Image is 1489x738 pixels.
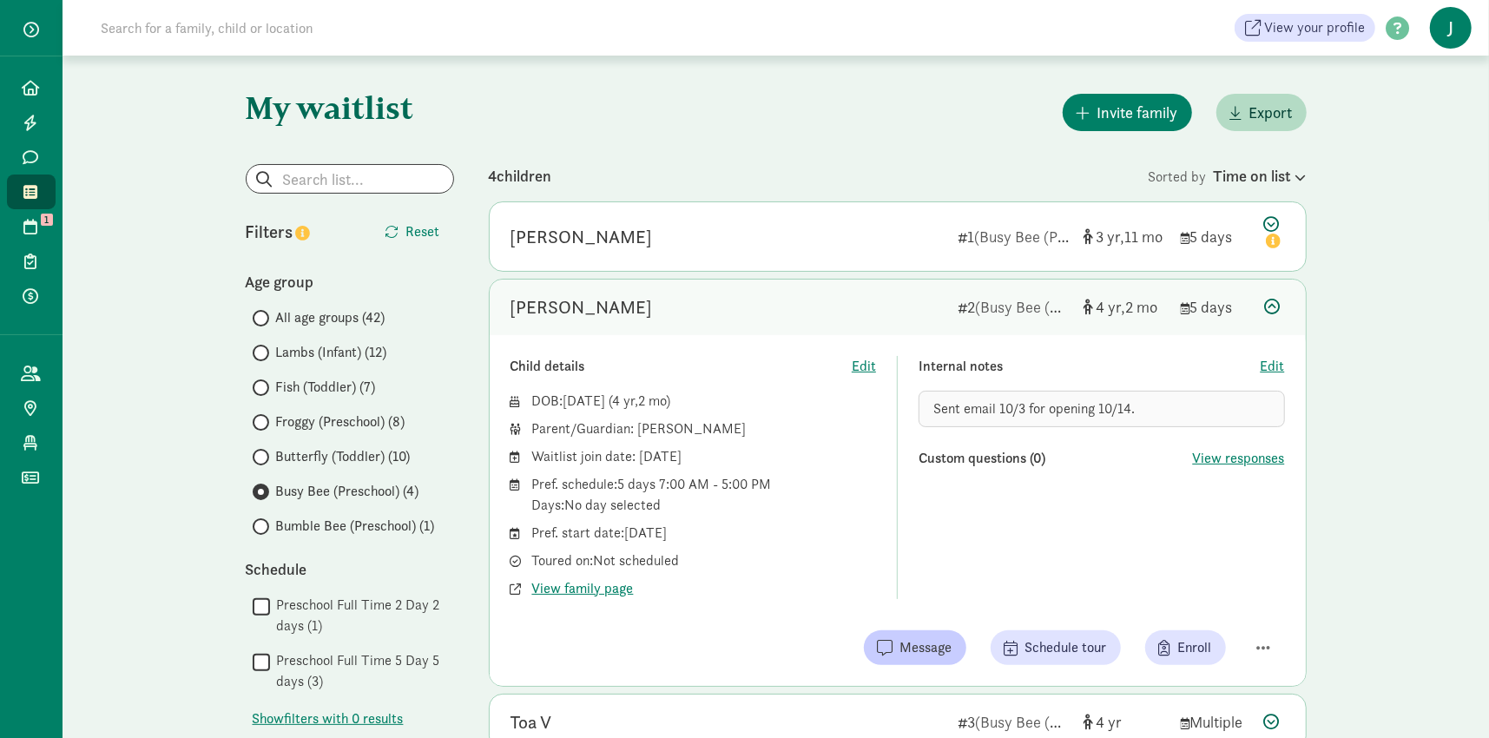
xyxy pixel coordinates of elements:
[253,708,404,729] button: Showfilters with 0 results
[1145,630,1226,665] button: Enroll
[532,578,634,599] button: View family page
[270,595,454,636] label: Preschool Full Time 2 Day 2 days (1)
[1235,14,1375,42] a: View your profile
[276,377,376,398] span: Fish (Toddler) (7)
[563,392,606,410] span: [DATE]
[511,708,552,736] div: Toa V
[1097,227,1125,247] span: 3
[852,356,876,377] button: Edit
[1261,356,1285,377] button: Edit
[1264,17,1365,38] span: View your profile
[1097,712,1123,732] span: 4
[959,710,1070,734] div: 3
[1084,225,1167,248] div: [object Object]
[1214,164,1307,188] div: Time on list
[639,392,667,410] span: 2
[511,293,653,321] div: Alianah Hale
[511,223,653,251] div: Oakley Martinson
[1097,101,1178,124] span: Invite family
[532,550,877,571] div: Toured on: Not scheduled
[276,481,419,502] span: Busy Bee (Preschool) (4)
[864,630,966,665] button: Message
[532,446,877,467] div: Waitlist join date: [DATE]
[276,412,405,432] span: Froggy (Preschool) (8)
[1084,295,1167,319] div: [object Object]
[1402,655,1489,738] iframe: Chat Widget
[959,295,1070,319] div: 2
[919,448,1193,469] div: Custom questions (0)
[976,712,1123,732] span: (Busy Bee (Preschool))
[1430,7,1472,49] span: J
[991,630,1121,665] button: Schedule tour
[1063,94,1192,131] button: Invite family
[532,474,877,516] div: Pref. schedule: 5 days 7:00 AM - 5:00 PM Days: No day selected
[1125,227,1163,247] span: 11
[532,418,877,439] div: Parent/Guardian: [PERSON_NAME]
[1181,225,1250,248] div: 5 days
[246,219,350,245] div: Filters
[246,270,454,293] div: Age group
[1025,637,1107,658] span: Schedule tour
[1178,637,1212,658] span: Enroll
[246,557,454,581] div: Schedule
[270,650,454,692] label: Preschool Full Time 5 Day 5 days (3)
[247,165,453,193] input: Search list...
[1126,297,1158,317] span: 2
[276,307,385,328] span: All age groups (42)
[975,227,1123,247] span: (Busy Bee (Preschool))
[41,214,53,226] span: 1
[1084,710,1167,734] div: [object Object]
[532,391,877,412] div: DOB: ( )
[1181,295,1250,319] div: 5 days
[933,399,1135,418] span: Sent email 10/3 for opening 10/14.
[372,214,454,249] button: Reset
[246,90,454,125] h1: My waitlist
[1216,94,1307,131] button: Export
[90,10,577,45] input: Search for a family, child or location
[959,225,1070,248] div: 1
[919,356,1261,377] div: Internal notes
[276,516,435,537] span: Bumble Bee (Preschool) (1)
[1097,297,1126,317] span: 4
[489,164,1149,188] div: 4 children
[1193,448,1285,469] button: View responses
[976,297,1123,317] span: (Busy Bee (Preschool))
[253,708,404,729] span: Show filters with 0 results
[1149,164,1307,188] div: Sorted by
[406,221,440,242] span: Reset
[613,392,639,410] span: 4
[276,446,411,467] span: Butterfly (Toddler) (10)
[276,342,387,363] span: Lambs (Infant) (12)
[900,637,952,658] span: Message
[1249,101,1293,124] span: Export
[511,356,853,377] div: Child details
[532,523,877,544] div: Pref. start date: [DATE]
[7,209,56,244] a: 1
[1181,710,1250,734] div: Multiple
